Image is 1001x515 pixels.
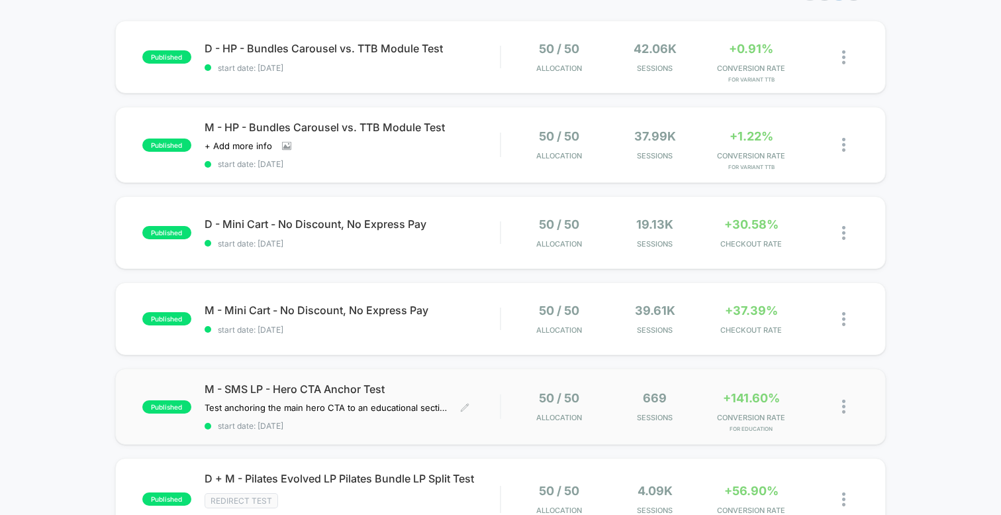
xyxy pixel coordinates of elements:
span: Test anchoring the main hero CTA to an educational section about our method vs. TTB product detai... [205,402,450,413]
span: start date: [DATE] [205,159,500,169]
span: +1.22% [730,129,773,143]
span: published [142,400,191,414]
span: start date: [DATE] [205,63,500,73]
span: 50 / 50 [539,391,579,405]
span: M - Mini Cart - No Discount, No Express Pay [205,304,500,317]
span: CHECKOUT RATE [706,325,796,335]
span: Allocation [536,413,582,422]
span: start date: [DATE] [205,239,500,249]
span: D - HP - Bundles Carousel vs. TTB Module Test [205,42,500,55]
span: Sessions [610,413,700,422]
span: +0.91% [729,42,773,56]
span: published [142,139,191,152]
span: +56.90% [724,484,779,498]
span: Sessions [610,151,700,160]
span: CONVERSION RATE [706,151,796,160]
img: close [842,226,845,240]
span: +30.58% [724,217,779,231]
span: 50 / 50 [539,484,579,498]
span: 50 / 50 [539,304,579,317]
span: 4.09k [638,484,673,498]
span: published [142,50,191,64]
span: 50 / 50 [539,129,579,143]
img: close [842,312,845,326]
span: start date: [DATE] [205,421,500,431]
span: Allocation [536,239,582,249]
span: published [142,312,191,325]
span: M - HP - Bundles Carousel vs. TTB Module Test [205,121,500,134]
img: close [842,400,845,414]
img: close [842,50,845,64]
span: Sessions [610,239,700,249]
img: close [842,138,845,152]
span: +141.60% [723,391,780,405]
span: D + M - Pilates Evolved LP Pilates Bundle LP Split Test [205,472,500,485]
span: Sessions [610,506,700,515]
span: CONVERSION RATE [706,506,796,515]
span: for Variant TTB [706,76,796,83]
span: 42.06k [634,42,677,56]
span: published [142,226,191,239]
span: CHECKOUT RATE [706,239,796,249]
span: Sessions [610,325,700,335]
span: for Education [706,426,796,432]
span: + Add more info [205,141,272,151]
img: close [842,492,845,506]
span: Allocation [536,325,582,335]
span: start date: [DATE] [205,325,500,335]
span: Sessions [610,64,700,73]
span: Redirect Test [205,493,278,508]
span: CONVERSION RATE [706,64,796,73]
span: 37.99k [634,129,676,143]
span: M - SMS LP - Hero CTA Anchor Test [205,382,500,396]
span: CONVERSION RATE [706,413,796,422]
span: +37.39% [725,304,778,317]
span: 19.13k [636,217,673,231]
span: Allocation [536,506,582,515]
span: 50 / 50 [539,217,579,231]
span: 669 [643,391,667,405]
span: 39.61k [635,304,675,317]
span: Allocation [536,151,582,160]
span: Allocation [536,64,582,73]
span: published [142,492,191,506]
span: 50 / 50 [539,42,579,56]
span: D - Mini Cart - No Discount, No Express Pay [205,217,500,231]
span: for Variant TTB [706,164,796,170]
